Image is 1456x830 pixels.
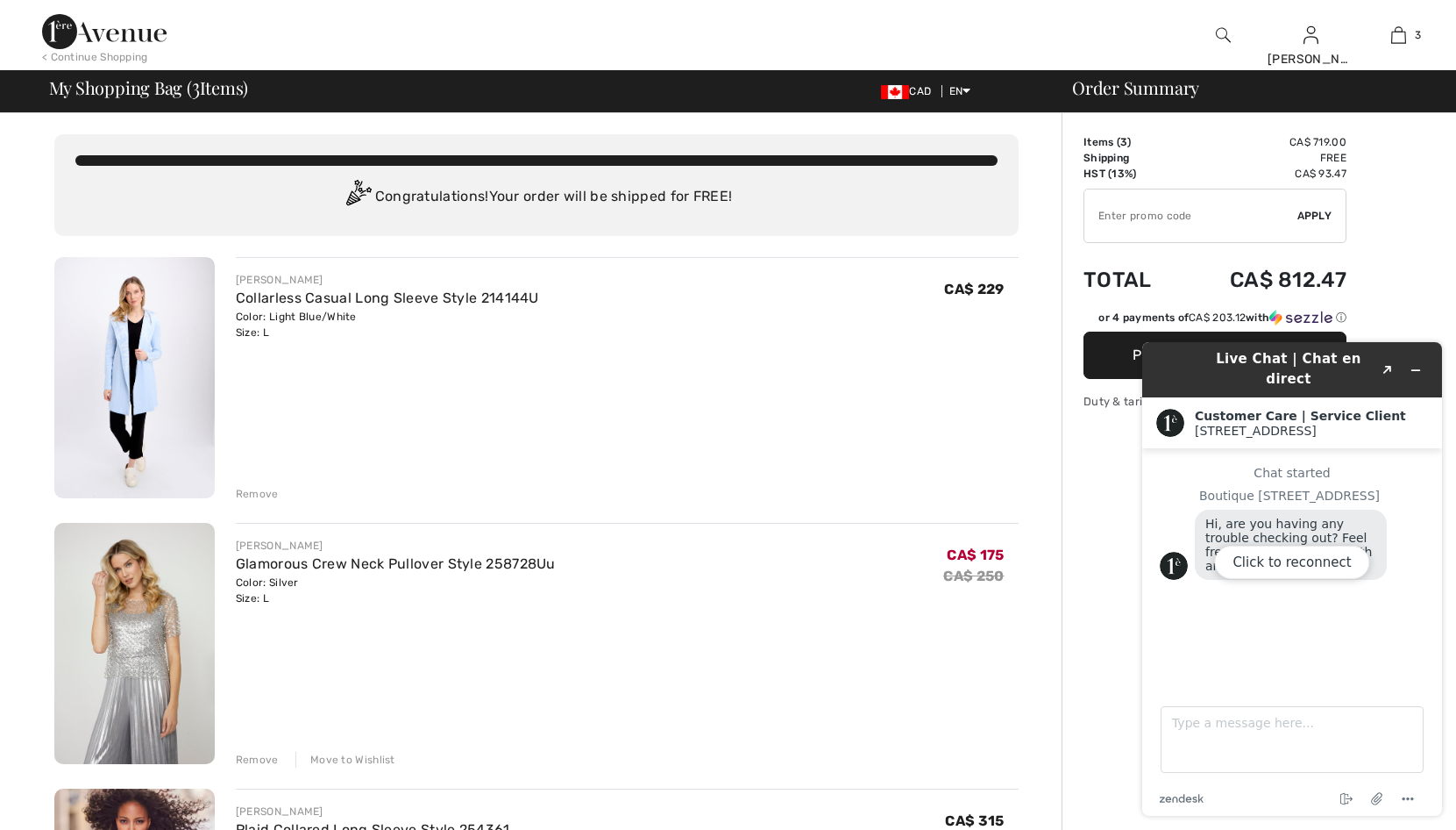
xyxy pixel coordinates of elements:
[192,75,200,97] span: 3
[340,180,375,215] img: Congratulation2.svg
[1098,310,1346,326] div: or 4 payments of with
[236,804,510,819] div: [PERSON_NAME]
[236,309,539,340] div: Color: Light Blue/White Size: L
[295,752,395,768] div: Move to Wishlist
[1120,136,1127,148] span: 3
[236,486,279,502] div: Remove
[54,257,215,498] img: Collarless Casual Long Sleeve Style 214144U
[1084,190,1297,242] input: Promo code
[236,538,556,554] div: [PERSON_NAME]
[1051,79,1445,97] div: Order Summary
[1268,50,1353,68] div: [PERSON_NAME]
[1355,25,1441,46] a: 3
[236,575,556,606] div: Color: Silver Size: L
[1415,27,1421,43] span: 3
[1083,393,1346,410] div: Duty & tariff-free | Uninterrupted shipping
[1180,166,1346,182] td: CA$ 93.47
[1269,310,1332,326] img: Sezzle
[1303,26,1318,43] a: Sign In
[1083,150,1180,166] td: Shipping
[945,812,1004,829] span: CA$ 315
[1180,134,1346,150] td: CA$ 719.00
[236,555,556,572] a: Glamorous Crew Neck Pullover Style 258728Uu
[943,568,1004,584] s: CA$ 250
[1083,332,1346,379] button: Proceed to Summary
[949,85,971,97] span: EN
[42,14,167,49] img: 1ère Avenue
[947,547,1004,563] span: CA$ 175
[1303,25,1318,46] img: My Info
[1180,250,1346,310] td: CA$ 812.47
[1083,310,1346,332] div: or 4 payments ofCA$ 203.12withSezzle Click to learn more about Sezzle
[42,49,148,65] div: < Continue Shopping
[1180,150,1346,166] td: Free
[75,180,998,215] div: Congratulations! Your order will be shipped for FREE!
[1128,328,1456,830] iframe: Find more information here
[236,752,279,768] div: Remove
[1083,250,1180,310] td: Total
[1083,166,1180,182] td: HST (13%)
[1083,134,1180,150] td: Items ( )
[944,281,1004,297] span: CA$ 229
[1391,25,1406,46] img: My Bag
[1297,208,1332,224] span: Apply
[236,272,539,288] div: [PERSON_NAME]
[236,290,539,306] a: Collarless Casual Long Sleeve Style 214144U
[54,523,215,764] img: Glamorous Crew Neck Pullover Style 258728Uu
[1189,311,1246,324] span: CA$ 203.12
[49,79,249,97] span: My Shopping Bag ( Items)
[39,12,75,28] span: Chat
[881,85,938,97] span: CAD
[881,85,909,99] img: Canadian Dollar
[1216,25,1231,46] img: search the website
